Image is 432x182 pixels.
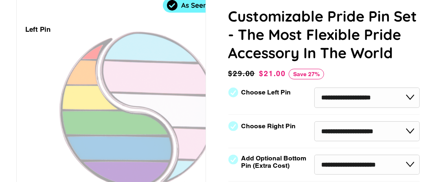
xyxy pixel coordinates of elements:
label: Choose Left Pin [241,89,291,96]
span: Save 27% [289,69,324,79]
span: $21.00 [259,69,286,78]
h1: Customizable Pride Pin Set - The Most Flexible Pride Accessory In The World [228,7,420,62]
span: $29.00 [228,68,257,79]
label: Add Optional Bottom Pin (Extra Cost) [241,155,310,169]
label: Choose Right Pin [241,123,296,130]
